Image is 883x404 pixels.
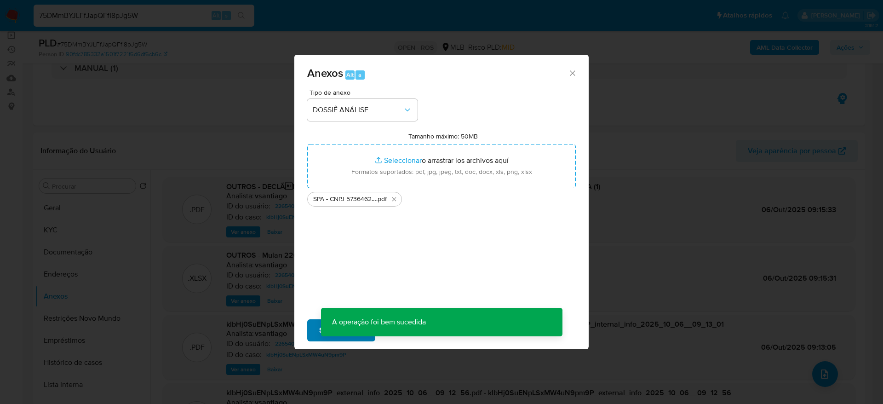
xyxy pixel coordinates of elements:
[408,132,478,140] label: Tamanho máximo: 50MB
[391,320,421,341] span: Cancelar
[307,188,576,207] ul: Archivos seleccionados
[321,308,437,336] p: A operação foi bem sucedida
[310,89,420,96] span: Tipo de anexo
[376,195,387,204] span: .pdf
[307,65,343,81] span: Anexos
[307,319,375,341] button: Subir arquivo
[389,194,400,205] button: Eliminar SPA - CNPJ 57364628000193 - TRES-TECH GAMES LTDA.pdf
[358,70,361,79] span: a
[313,105,403,115] span: DOSSIÊ ANÁLISE
[319,320,363,341] span: Subir arquivo
[313,195,376,204] span: SPA - CNPJ 57364628000193 - TRES-TECH GAMES LTDA
[568,69,576,77] button: Cerrar
[346,70,354,79] span: Alt
[307,99,418,121] button: DOSSIÊ ANÁLISE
